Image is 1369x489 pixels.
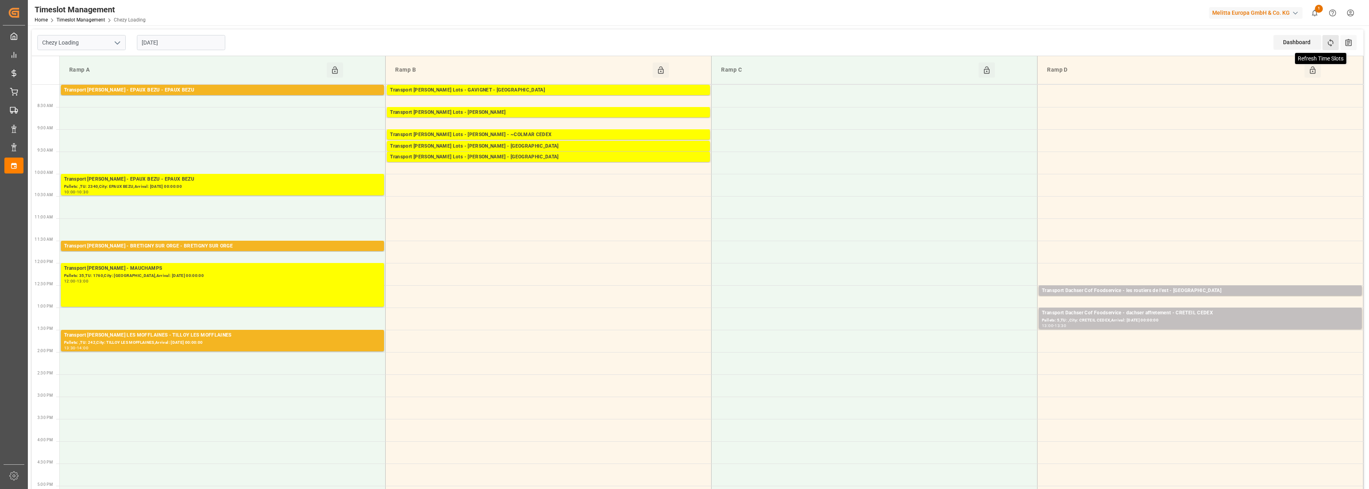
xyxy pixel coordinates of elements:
[37,371,53,375] span: 2:30 PM
[64,242,381,250] div: Transport [PERSON_NAME] - BRETIGNY SUR ORGE - BRETIGNY SUR ORGE
[1053,324,1055,327] div: -
[1042,317,1359,324] div: Pallets: 5,TU: ,City: CRETEIL CEDEX,Arrival: [DATE] 00:00:00
[35,215,53,219] span: 11:00 AM
[37,482,53,487] span: 5:00 PM
[64,273,381,279] div: Pallets: 35,TU: 1760,City: [GEOGRAPHIC_DATA],Arrival: [DATE] 00:00:00
[1042,309,1359,317] div: Transport Dachser Cof Foodservice - dachser affretement - CRETEIL CEDEX
[37,304,53,308] span: 1:00 PM
[35,282,53,286] span: 12:30 PM
[718,62,979,78] div: Ramp C
[64,250,381,257] div: Pallets: 5,TU: ,City: [GEOGRAPHIC_DATA],Arrival: [DATE] 00:00:00
[64,279,76,283] div: 12:00
[1044,62,1305,78] div: Ramp D
[37,460,53,464] span: 4:30 PM
[64,86,381,94] div: Transport [PERSON_NAME] - EPAUX BEZU - EPAUX BEZU
[390,109,707,117] div: Transport [PERSON_NAME] Lots - [PERSON_NAME]
[37,415,53,420] span: 3:30 PM
[35,4,146,16] div: Timeslot Management
[1273,35,1321,50] div: Dashboard
[76,190,77,194] div: -
[77,279,88,283] div: 13:00
[390,150,707,157] div: Pallets: 1,TU: ,City: [GEOGRAPHIC_DATA],Arrival: [DATE] 00:00:00
[64,94,381,101] div: Pallets: ,TU: 48,City: EPAUX BEZU,Arrival: [DATE] 00:00:00
[35,170,53,175] span: 10:00 AM
[111,37,123,49] button: open menu
[1042,324,1053,327] div: 13:00
[1306,4,1324,22] button: show 1 new notifications
[37,148,53,152] span: 9:30 AM
[1042,295,1359,302] div: Pallets: 4,TU: 68,City: [GEOGRAPHIC_DATA],Arrival: [DATE] 00:00:00
[64,175,381,183] div: Transport [PERSON_NAME] - EPAUX BEZU - EPAUX BEZU
[1209,5,1306,20] button: Melitta Europa GmbH & Co. KG
[390,139,707,146] div: Pallets: ,TU: 46,City: ~COLMAR CEDEX,Arrival: [DATE] 00:00:00
[35,193,53,197] span: 10:30 AM
[390,131,707,139] div: Transport [PERSON_NAME] Lots - [PERSON_NAME] - ~COLMAR CEDEX
[77,346,88,350] div: 14:00
[1209,7,1303,19] div: Melitta Europa GmbH & Co. KG
[1055,324,1066,327] div: 13:30
[390,117,707,123] div: Pallets: 1,TU: ,City: CARQUEFOU,Arrival: [DATE] 00:00:00
[77,190,88,194] div: 10:30
[1042,287,1359,295] div: Transport Dachser Cof Foodservice - les routiers de l'est - [GEOGRAPHIC_DATA]
[76,346,77,350] div: -
[64,346,76,350] div: 13:30
[390,153,707,161] div: Transport [PERSON_NAME] Lots - [PERSON_NAME] - [GEOGRAPHIC_DATA]
[390,94,707,101] div: Pallets: 8,TU: 1416,City: [GEOGRAPHIC_DATA],Arrival: [DATE] 00:00:00
[64,190,76,194] div: 10:00
[37,103,53,108] span: 8:30 AM
[57,17,105,23] a: Timeslot Management
[1324,4,1342,22] button: Help Center
[390,142,707,150] div: Transport [PERSON_NAME] Lots - [PERSON_NAME] - [GEOGRAPHIC_DATA]
[66,62,327,78] div: Ramp A
[390,86,707,94] div: Transport [PERSON_NAME] Lots - GAVIGNET - [GEOGRAPHIC_DATA]
[37,35,126,50] input: Type to search/select
[64,339,381,346] div: Pallets: ,TU: 242,City: TILLOY LES MOFFLAINES,Arrival: [DATE] 00:00:00
[35,259,53,264] span: 12:00 PM
[37,438,53,442] span: 4:00 PM
[76,279,77,283] div: -
[1315,5,1323,13] span: 1
[37,349,53,353] span: 2:00 PM
[35,237,53,242] span: 11:30 AM
[64,331,381,339] div: Transport [PERSON_NAME] LES MOFFLAINES - TILLOY LES MOFFLAINES
[392,62,653,78] div: Ramp B
[35,17,48,23] a: Home
[37,393,53,397] span: 3:00 PM
[137,35,225,50] input: DD-MM-YYYY
[37,326,53,331] span: 1:30 PM
[64,183,381,190] div: Pallets: ,TU: 2340,City: EPAUX BEZU,Arrival: [DATE] 00:00:00
[37,126,53,130] span: 9:00 AM
[64,265,381,273] div: Transport [PERSON_NAME] - MAUCHAMPS
[390,161,707,168] div: Pallets: ,TU: 232,City: [GEOGRAPHIC_DATA],Arrival: [DATE] 00:00:00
